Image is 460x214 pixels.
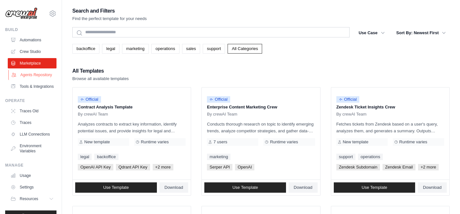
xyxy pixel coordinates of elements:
span: Official [336,96,360,103]
div: Operate [5,98,56,103]
span: 7 users [213,139,227,145]
a: Download [418,182,447,193]
span: New template [343,139,368,145]
a: Use Template [75,182,157,193]
span: By crewAI Team [78,112,108,117]
a: operations [358,154,383,160]
button: Use Case [355,27,389,39]
a: Crew Studio [8,46,56,57]
a: Traces [8,117,56,128]
span: Download [294,185,312,190]
a: legal [78,154,92,160]
a: Automations [8,35,56,45]
div: Manage [5,163,56,168]
a: Download [289,182,318,193]
span: Runtime varies [270,139,298,145]
h2: All Templates [72,66,129,76]
a: Use Template [334,182,415,193]
p: Conducts thorough research on topic to identify emerging trends, analyze competitor strategies, a... [207,121,315,134]
a: support [203,44,225,54]
a: backoffice [94,154,118,160]
span: Use Template [362,185,387,190]
a: Settings [8,182,56,192]
span: Use Template [232,185,258,190]
p: Analyzes contracts to extract key information, identify potential issues, and provide insights fo... [78,121,186,134]
a: sales [182,44,200,54]
a: Usage [8,170,56,181]
a: Traces Old [8,106,56,116]
a: All Categories [228,44,262,54]
span: Zendesk Subdomain [336,164,380,170]
span: Use Template [103,185,129,190]
div: Build [5,27,56,32]
a: LLM Connections [8,129,56,139]
span: Serper API [207,164,232,170]
a: Tools & Integrations [8,81,56,92]
a: Use Template [204,182,286,193]
span: OpenAI [235,164,254,170]
span: +2 more [418,164,439,170]
a: Environment Variables [8,141,56,156]
p: Find the perfect template for your needs [72,15,147,22]
a: Marketplace [8,58,56,68]
span: Official [207,96,230,103]
span: +2 more [153,164,173,170]
span: By crewAI Team [336,112,367,117]
a: backoffice [72,44,99,54]
span: Zendesk Email [383,164,415,170]
span: Runtime varies [399,139,427,145]
img: Logo [5,7,37,20]
p: Fetches tickets from Zendesk based on a user's query, analyzes them, and generates a summary. Out... [336,121,444,134]
span: Qdrant API Key [116,164,150,170]
span: Runtime varies [141,139,169,145]
p: Zendesk Ticket Insights Crew [336,104,444,110]
span: Download [165,185,183,190]
a: Download [159,182,189,193]
p: Contract Analysis Template [78,104,186,110]
h2: Search and Filters [72,6,147,15]
span: New template [84,139,110,145]
a: marketing [207,154,230,160]
span: By crewAI Team [207,112,237,117]
span: OpenAI API Key [78,164,113,170]
p: Browse all available templates [72,76,129,82]
span: Official [78,96,101,103]
span: Download [423,185,442,190]
span: Resources [20,196,38,201]
a: Agents Repository [8,70,57,80]
a: marketing [122,44,149,54]
p: Enterprise Content Marketing Crew [207,104,315,110]
a: operations [151,44,179,54]
a: legal [102,44,119,54]
button: Sort By: Newest First [393,27,450,39]
a: support [336,154,355,160]
button: Resources [8,194,56,204]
